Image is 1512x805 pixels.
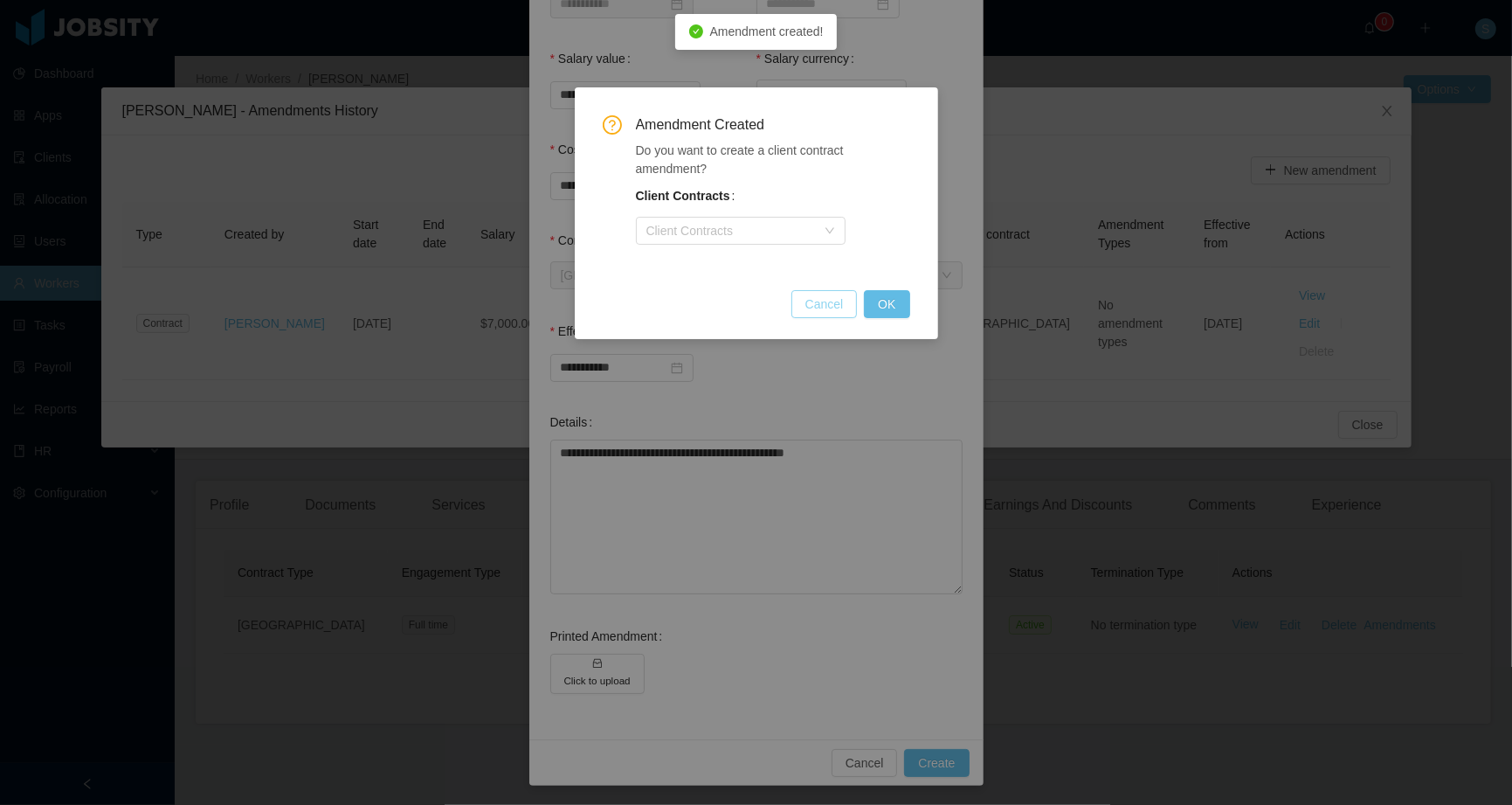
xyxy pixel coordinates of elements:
i: icon: down [825,226,835,238]
i: icon: check-circle [689,24,703,38]
button: OK [864,290,909,318]
i: icon: question-circle [603,115,622,135]
span: Do you want to create a client contract amendment? [636,143,844,176]
div: Client Contracts [646,222,816,239]
span: Amendment created! [710,24,824,38]
span: Amendment Created [636,115,910,135]
b: Client Contracts [636,189,730,203]
button: Cancel [791,290,858,318]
